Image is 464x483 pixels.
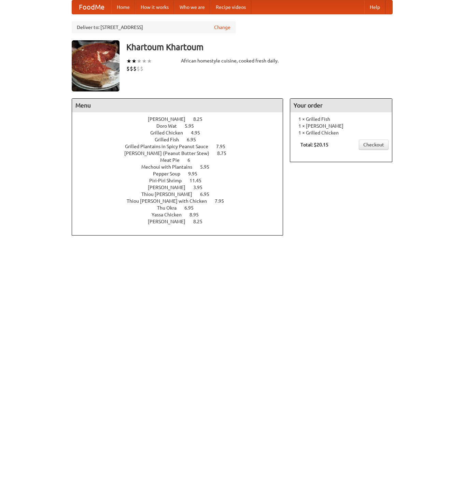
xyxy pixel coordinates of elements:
[141,164,222,170] a: Mechoui with Plantains 5.95
[125,144,215,149] span: Grilled Plantains in Spicy Peanut Sauce
[72,99,283,112] h4: Menu
[140,65,143,72] li: $
[149,178,188,183] span: Piri-Piri Shrimp
[160,157,186,163] span: Meat Pie
[294,116,389,123] li: 1 × Grilled Fish
[141,191,222,197] a: Thiou [PERSON_NAME] 6.95
[189,178,208,183] span: 11.45
[153,171,187,176] span: Pepper Soup
[191,130,207,136] span: 4.95
[215,198,231,204] span: 7.95
[153,171,210,176] a: Pepper Soup 9.95
[300,142,328,147] b: Total: $20.15
[133,65,137,72] li: $
[185,123,201,129] span: 5.95
[184,205,200,211] span: 6.95
[193,185,209,190] span: 3.95
[160,157,203,163] a: Meat Pie 6
[187,137,203,142] span: 6.95
[181,57,283,64] div: African homestyle cuisine, cooked fresh daily.
[210,0,251,14] a: Recipe videos
[142,57,147,65] li: ★
[193,219,209,224] span: 8.25
[148,116,215,122] a: [PERSON_NAME] 8.25
[290,99,392,112] h4: Your order
[294,123,389,129] li: 1 × [PERSON_NAME]
[111,0,135,14] a: Home
[152,212,211,217] a: Yassa Chicken 8.95
[156,123,184,129] span: Doro Wat
[148,116,192,122] span: [PERSON_NAME]
[200,164,216,170] span: 5.95
[157,205,206,211] a: Thu Okra 6.95
[359,140,389,150] a: Checkout
[126,65,130,72] li: $
[152,212,188,217] span: Yassa Chicken
[214,24,230,31] a: Change
[125,144,238,149] a: Grilled Plantains in Spicy Peanut Sauce 7.95
[124,151,239,156] a: [PERSON_NAME] (Peanut Butter Stew) 8.75
[193,116,209,122] span: 8.25
[174,0,210,14] a: Who we are
[148,185,215,190] a: [PERSON_NAME] 3.95
[126,57,131,65] li: ★
[141,164,199,170] span: Mechoui with Plantains
[127,198,214,204] span: Thiou [PERSON_NAME] with Chicken
[188,171,204,176] span: 9.95
[217,151,233,156] span: 8.75
[137,65,140,72] li: $
[364,0,385,14] a: Help
[130,65,133,72] li: $
[149,178,214,183] a: Piri-Piri Shrimp 11.45
[156,123,207,129] a: Doro Wat 5.95
[72,21,236,33] div: Deliver to: [STREET_ADDRESS]
[148,185,192,190] span: [PERSON_NAME]
[155,137,209,142] a: Grilled Fish 6.95
[150,130,213,136] a: Grilled Chicken 4.95
[148,219,215,224] a: [PERSON_NAME] 8.25
[148,219,192,224] span: [PERSON_NAME]
[147,57,152,65] li: ★
[155,137,186,142] span: Grilled Fish
[126,40,393,54] h3: Khartoum Khartoum
[141,191,199,197] span: Thiou [PERSON_NAME]
[137,57,142,65] li: ★
[200,191,216,197] span: 6.95
[72,0,111,14] a: FoodMe
[216,144,232,149] span: 7.95
[189,212,206,217] span: 8.95
[294,129,389,136] li: 1 × Grilled Chicken
[150,130,190,136] span: Grilled Chicken
[124,151,216,156] span: [PERSON_NAME] (Peanut Butter Stew)
[72,40,119,91] img: angular.jpg
[157,205,183,211] span: Thu Okra
[187,157,197,163] span: 6
[131,57,137,65] li: ★
[135,0,174,14] a: How it works
[127,198,237,204] a: Thiou [PERSON_NAME] with Chicken 7.95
